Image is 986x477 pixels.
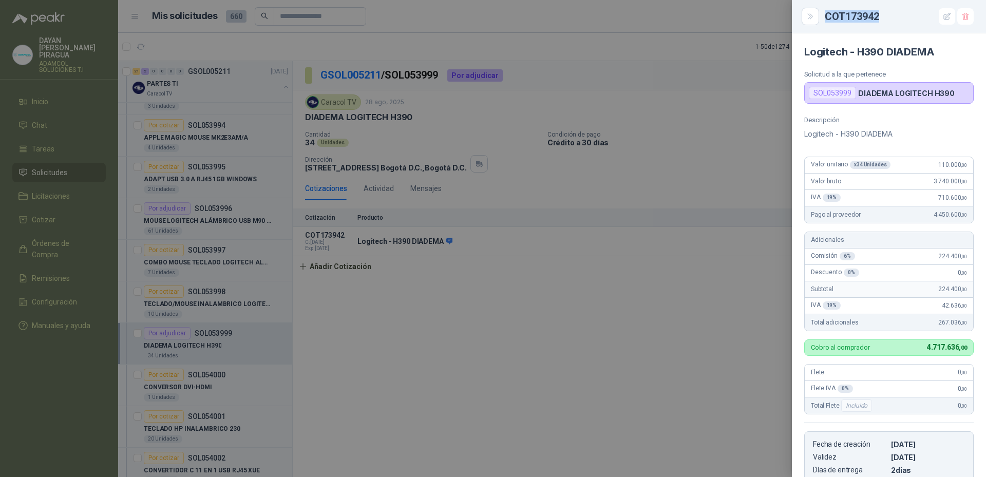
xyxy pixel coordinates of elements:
div: 6 % [840,252,855,260]
span: 710.600 [938,194,967,201]
span: ,00 [961,370,967,375]
span: ,00 [961,287,967,292]
p: [DATE] [891,440,965,449]
span: ,00 [961,270,967,276]
span: ,00 [961,212,967,218]
p: Fecha de creación [813,440,887,449]
span: ,00 [961,386,967,392]
p: Descripción [804,116,974,124]
p: [DATE] [891,453,965,462]
span: 267.036 [938,319,967,326]
span: ,00 [961,162,967,168]
div: x 34 Unidades [850,161,890,169]
span: 4.450.600 [934,211,967,218]
span: ,00 [961,303,967,309]
span: Flete IVA [811,385,853,393]
button: Close [804,10,817,23]
p: Validez [813,453,887,462]
span: 0 [958,385,967,392]
span: Valor unitario [811,161,890,169]
span: 42.636 [942,302,967,309]
span: 0 [958,369,967,376]
span: 3.740.000 [934,178,967,185]
span: 4.717.636 [927,343,967,351]
div: SOL053999 [809,87,856,99]
div: 19 % [823,301,841,310]
span: ,00 [961,403,967,409]
span: IVA [811,301,841,310]
span: ,00 [959,345,967,351]
div: Adicionales [805,232,973,249]
div: Total adicionales [805,314,973,331]
span: Pago al proveedor [811,211,861,218]
div: Incluido [841,399,872,412]
p: Logitech - H390 DIADEMA [804,128,974,140]
p: Solicitud a la que pertenece [804,70,974,78]
span: 110.000 [938,161,967,168]
h4: Logitech - H390 DIADEMA [804,46,974,58]
span: Descuento [811,269,859,277]
div: 0 % [838,385,853,393]
span: 0 [958,402,967,409]
span: Total Flete [811,399,874,412]
span: ,00 [961,179,967,184]
div: COT173942 [825,8,974,25]
span: ,00 [961,195,967,201]
div: 0 % [844,269,859,277]
span: Valor bruto [811,178,841,185]
span: ,00 [961,320,967,326]
span: Flete [811,369,824,376]
span: Subtotal [811,285,833,293]
p: DIADEMA LOGITECH H390 [858,89,955,98]
span: ,00 [961,254,967,259]
span: 0 [958,269,967,276]
p: Cobro al comprador [811,344,870,351]
p: Días de entrega [813,466,887,474]
span: 224.400 [938,253,967,260]
span: Comisión [811,252,855,260]
p: 2 dias [891,466,965,474]
span: IVA [811,194,841,202]
div: 19 % [823,194,841,202]
span: 224.400 [938,285,967,293]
